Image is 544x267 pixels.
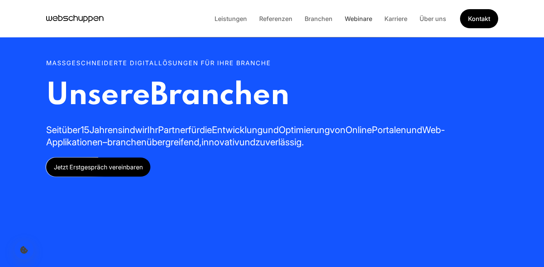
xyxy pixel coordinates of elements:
[299,15,339,23] a: Branchen
[239,137,255,148] span: und
[150,80,289,111] span: Branchen
[378,15,413,23] a: Karriere
[81,124,89,135] span: 15
[46,58,498,68] p: Maßgeschneiderte Digitallösungen für Ihre Branche
[279,124,330,135] span: Optimierung
[89,124,118,135] span: Jahren
[15,240,34,259] button: Cookie-Einstellungen öffnen
[158,124,188,135] span: Partner
[460,9,498,28] a: Get Started
[46,80,150,111] span: Unsere
[330,124,345,135] span: von
[255,137,304,148] span: zuverlässig.
[46,13,103,24] a: Hauptseite besuchen
[372,124,406,135] span: Portalen
[202,137,239,148] span: innovativ
[345,124,372,135] span: Online
[406,124,422,135] span: und
[339,15,378,23] a: Webinare
[107,137,202,148] span: branchenübergreifend,
[188,124,200,135] span: für
[46,158,150,177] a: Jetzt Erstgespräch vereinbaren
[62,124,81,135] span: über
[253,15,299,23] a: Referenzen
[263,124,279,135] span: und
[212,124,263,135] span: Entwicklung
[147,124,158,135] span: Ihr
[135,124,147,135] span: wir
[208,15,253,23] a: Leistungen
[118,124,135,135] span: sind
[200,124,212,135] span: die
[103,137,107,148] span: –
[46,124,62,135] span: Seit
[413,15,452,23] a: Über uns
